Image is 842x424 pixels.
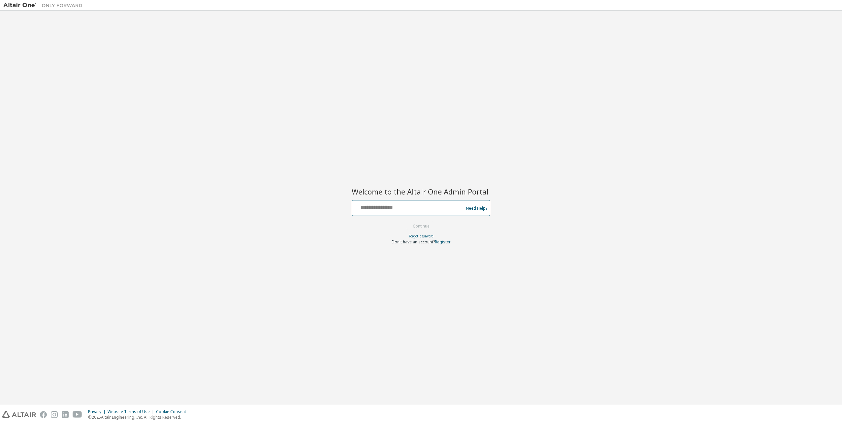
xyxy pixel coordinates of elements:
img: instagram.svg [51,411,58,418]
div: Privacy [88,409,108,414]
a: Register [435,239,451,245]
div: Cookie Consent [156,409,190,414]
div: Website Terms of Use [108,409,156,414]
img: Altair One [3,2,86,9]
span: Don't have an account? [392,239,435,245]
img: facebook.svg [40,411,47,418]
img: youtube.svg [73,411,82,418]
img: linkedin.svg [62,411,69,418]
h2: Welcome to the Altair One Admin Portal [352,187,490,196]
a: Forgot password [409,234,434,238]
p: © 2025 Altair Engineering, Inc. All Rights Reserved. [88,414,190,420]
img: altair_logo.svg [2,411,36,418]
